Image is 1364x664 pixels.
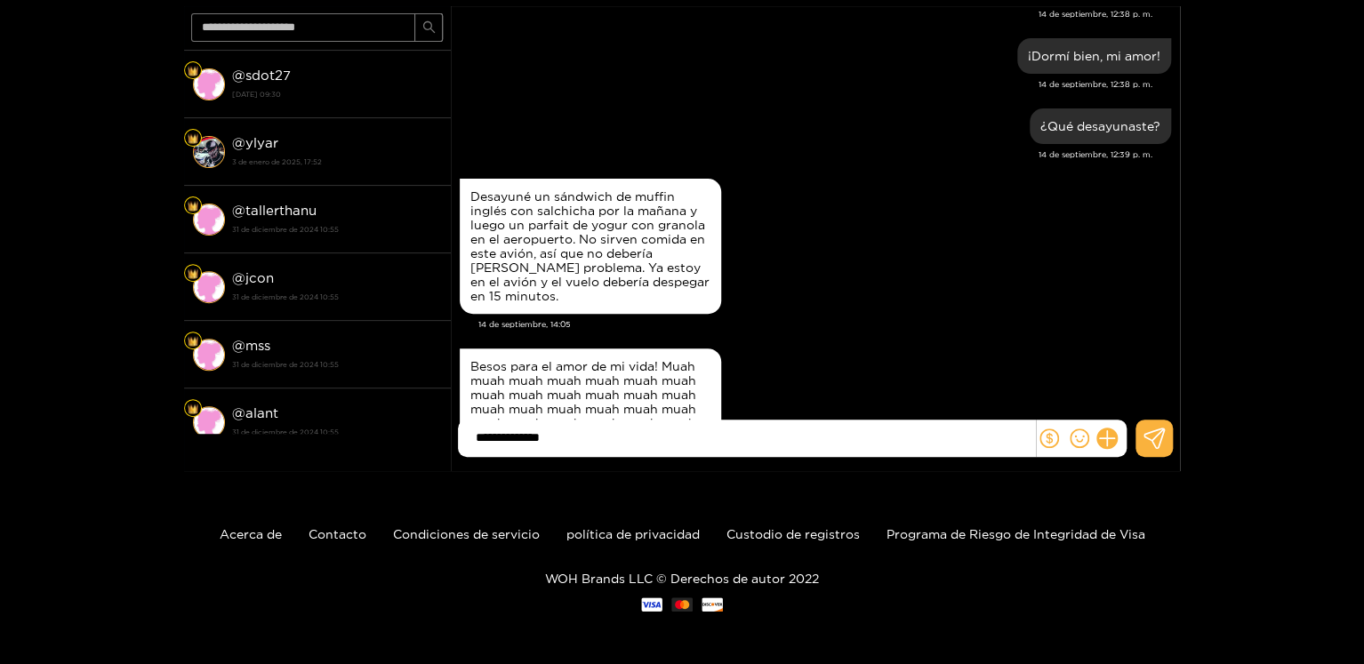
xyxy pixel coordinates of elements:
[1039,10,1152,19] font: 14 de septiembre, 12:38 p. m.
[309,527,366,540] a: Contacto
[470,189,710,302] font: Desayuné un sándwich de muffin inglés con salchicha por la mañana y luego un parfait de yogur con...
[188,268,198,279] img: Nivel de ventilador
[1070,428,1089,448] span: sonrisa
[545,572,819,585] font: WOH Brands LLC © Derechos de autor 2022
[1040,119,1160,132] font: ¿Qué desayunaste?
[1028,49,1160,62] font: ¡Dormí bien, mi amor!
[1039,150,1152,159] font: 14 de septiembre, 12:39 p. m.
[1030,108,1171,144] div: 14 de septiembre, 12:39 p. m.
[193,68,225,100] img: conversación
[726,527,860,540] a: Custodio de registros
[188,404,198,414] img: Nivel de ventilador
[1017,38,1171,74] div: 14 de septiembre, 12:38 p. m.
[1039,428,1059,448] span: dólar
[232,91,281,98] font: [DATE] 09:30
[232,293,339,300] font: 31 de diciembre de 2024 10:55
[193,406,225,438] img: conversación
[232,428,339,436] font: 31 de diciembre de 2024 10:55
[1036,425,1063,452] button: dólar
[193,271,225,303] img: conversación
[414,13,443,42] button: buscar
[460,179,721,314] div: 14 de septiembre, 14:05
[1039,80,1152,89] font: 14 de septiembre, 12:38 p. m.
[193,204,225,236] img: conversación
[566,527,700,540] a: política de privacidad
[470,359,696,486] font: Besos para el amor de mi vida! Muah muah muah muah muah muah muah muah muah muah muah muah muah m...
[193,136,225,168] img: conversación
[232,203,317,218] font: @tallerthanu
[232,338,270,353] font: @mss
[188,66,198,76] img: Nivel de ventilador
[232,68,245,83] font: @
[232,158,322,165] font: 3 de enero de 2025, 17:52
[232,270,274,285] font: @jcon
[245,68,291,83] font: sdot27
[478,320,571,329] font: 14 de septiembre, 14:05
[887,527,1145,540] a: Programa de Riesgo de Integridad de Visa
[422,20,436,36] span: buscar
[232,361,339,368] font: 31 de diciembre de 2024 10:55
[232,405,278,420] font: @alant
[188,201,198,212] img: Nivel de ventilador
[232,226,339,233] font: 31 de diciembre de 2024 10:55
[188,336,198,347] img: Nivel de ventilador
[220,527,282,540] a: Acerca de
[232,135,278,150] font: @ylyar
[460,348,721,498] div: 14 de septiembre, 14:14
[193,339,225,371] img: conversación
[188,133,198,144] img: Nivel de ventilador
[393,527,540,540] a: Condiciones de servicio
